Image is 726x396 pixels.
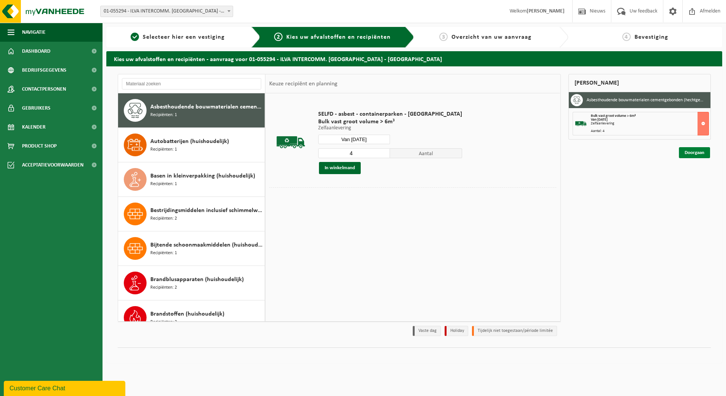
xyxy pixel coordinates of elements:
span: Kalender [22,118,46,137]
span: Recipiënten: 1 [150,250,177,257]
span: Recipiënten: 2 [150,319,177,326]
iframe: chat widget [4,379,127,396]
span: Asbesthoudende bouwmaterialen cementgebonden (hechtgebonden) [150,102,263,112]
span: Recipiënten: 1 [150,181,177,188]
li: Tijdelijk niet toegestaan/période limitée [472,326,557,336]
span: Recipiënten: 1 [150,112,177,119]
h2: Kies uw afvalstoffen en recipiënten - aanvraag voor 01-055294 - ILVA INTERCOMM. [GEOGRAPHIC_DATA]... [106,51,722,66]
div: Keuze recipiënt en planning [265,74,341,93]
span: Dashboard [22,42,51,61]
span: Bulk vast groot volume > 6m³ [591,114,636,118]
button: Autobatterijen (huishoudelijk) Recipiënten: 1 [118,128,265,162]
div: [PERSON_NAME] [568,74,711,92]
span: Product Shop [22,137,57,156]
li: Holiday [445,326,468,336]
input: Materiaal zoeken [122,78,261,90]
span: 01-055294 - ILVA INTERCOMM. EREMBODEGEM - EREMBODEGEM [101,6,233,17]
span: Recipiënten: 2 [150,215,177,222]
button: Asbesthoudende bouwmaterialen cementgebonden (hechtgebonden) Recipiënten: 1 [118,93,265,128]
span: Autobatterijen (huishoudelijk) [150,137,229,146]
button: Bijtende schoonmaakmiddelen (huishoudelijk) Recipiënten: 1 [118,231,265,266]
span: Recipiënten: 1 [150,146,177,153]
span: Kies uw afvalstoffen en recipiënten [286,34,391,40]
strong: [PERSON_NAME] [527,8,565,14]
span: Aantal [390,148,462,158]
button: Bestrijdingsmiddelen inclusief schimmelwerende beschermingsmiddelen (huishoudelijk) Recipiënten: 2 [118,197,265,231]
span: Contactpersonen [22,80,66,99]
span: 3 [439,33,448,41]
input: Selecteer datum [318,135,390,144]
button: Brandblusapparaten (huishoudelijk) Recipiënten: 2 [118,266,265,300]
span: Navigatie [22,23,46,42]
span: Basen in kleinverpakking (huishoudelijk) [150,171,255,181]
div: Aantal: 4 [591,129,709,133]
span: Bijtende schoonmaakmiddelen (huishoudelijk) [150,240,263,250]
span: Acceptatievoorwaarden [22,156,84,174]
button: In winkelmand [319,162,361,174]
h3: Asbesthoudende bouwmaterialen cementgebonden (hechtgebonden) [587,94,705,106]
span: Gebruikers [22,99,51,118]
div: Zelfaanlevering [591,122,709,126]
button: Basen in kleinverpakking (huishoudelijk) Recipiënten: 1 [118,162,265,197]
button: Brandstoffen (huishoudelijk) Recipiënten: 2 [118,300,265,335]
span: Selecteer hier een vestiging [143,34,225,40]
span: SELFD - asbest - containerparken - [GEOGRAPHIC_DATA] [318,110,462,118]
a: Doorgaan [679,147,710,158]
span: Overzicht van uw aanvraag [451,34,532,40]
a: 1Selecteer hier een vestiging [110,33,245,42]
span: 01-055294 - ILVA INTERCOMM. EREMBODEGEM - EREMBODEGEM [100,6,233,17]
span: Recipiënten: 2 [150,284,177,291]
span: 4 [622,33,631,41]
span: Bulk vast groot volume > 6m³ [318,118,462,126]
span: Brandblusapparaten (huishoudelijk) [150,275,244,284]
span: Bedrijfsgegevens [22,61,66,80]
span: Bevestiging [634,34,668,40]
span: 1 [131,33,139,41]
span: Brandstoffen (huishoudelijk) [150,310,224,319]
span: 2 [274,33,283,41]
span: Bestrijdingsmiddelen inclusief schimmelwerende beschermingsmiddelen (huishoudelijk) [150,206,263,215]
li: Vaste dag [413,326,441,336]
p: Zelfaanlevering [318,126,462,131]
strong: Van [DATE] [591,118,608,122]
